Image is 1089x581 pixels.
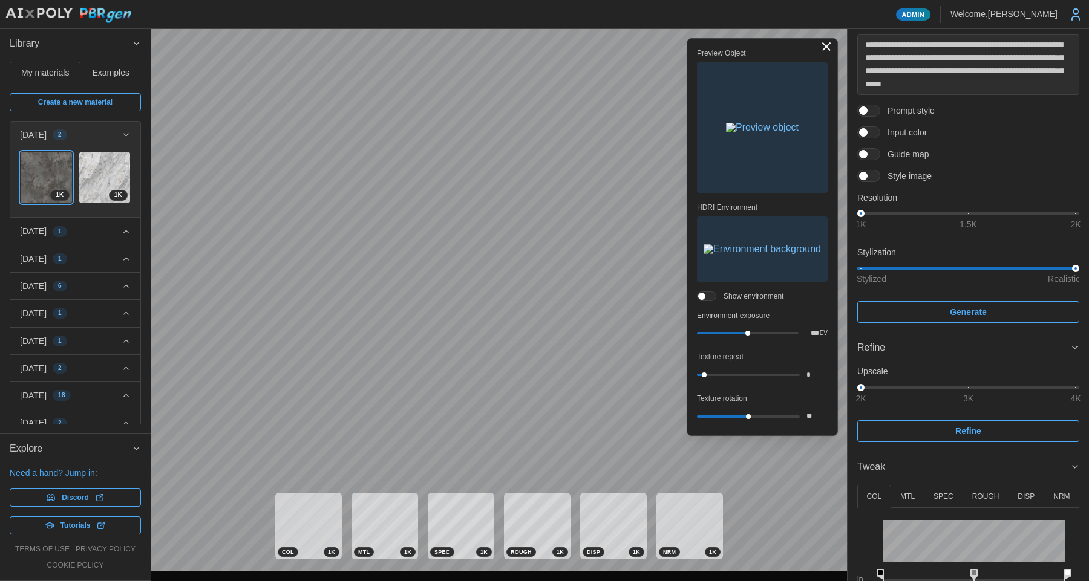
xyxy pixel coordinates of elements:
[857,301,1079,323] button: Generate
[10,148,140,217] div: [DATE]2
[480,548,488,556] span: 1 K
[857,452,1070,482] span: Tweak
[58,336,62,346] span: 1
[704,244,821,254] img: Environment background
[404,548,411,556] span: 1 K
[79,152,131,203] img: HfAmjmzGqwTpWkkLegZf
[10,516,141,534] a: Tutorials
[697,216,828,282] button: Environment background
[20,280,47,292] p: [DATE]
[10,382,140,409] button: [DATE]18
[58,363,62,373] span: 2
[328,548,335,556] span: 1 K
[20,389,47,401] p: [DATE]
[955,421,981,441] span: Refine
[10,93,141,111] a: Create a new material
[880,105,935,117] span: Prompt style
[79,151,131,204] a: HfAmjmzGqwTpWkkLegZf1K
[10,218,140,244] button: [DATE]1
[10,245,140,272] button: [DATE]1
[820,330,828,336] p: EV
[20,225,47,237] p: [DATE]
[848,452,1089,482] button: Tweak
[902,9,924,20] span: Admin
[58,227,62,236] span: 1
[5,7,132,24] img: AIxPoly PBRgen
[663,548,676,556] span: NRM
[587,548,600,556] span: DISP
[557,548,564,556] span: 1 K
[21,152,72,203] img: CHe0X5IQTjhZJpB7u4oB
[114,190,122,200] span: 1 K
[58,281,62,291] span: 6
[10,122,140,148] button: [DATE]2
[10,467,141,479] p: Need a hand? Jump in:
[76,544,136,554] a: privacy policy
[38,94,113,111] span: Create a new material
[10,328,140,354] button: [DATE]1
[58,308,62,318] span: 1
[282,548,294,556] span: COL
[857,340,1070,355] div: Refine
[20,129,47,141] p: [DATE]
[511,548,532,556] span: ROUGH
[950,8,1058,20] p: Welcome, [PERSON_NAME]
[58,391,65,400] span: 18
[1053,492,1070,502] p: NRM
[10,273,140,299] button: [DATE]6
[58,130,62,140] span: 2
[20,362,47,374] p: [DATE]
[20,335,47,347] p: [DATE]
[58,254,62,264] span: 1
[15,544,70,554] a: terms of use
[880,170,932,182] span: Style image
[47,560,103,571] a: cookie policy
[900,492,915,502] p: MTL
[697,311,828,321] p: Environment exposure
[950,302,987,322] span: Generate
[21,68,69,77] span: My materials
[10,488,141,507] a: Discord
[972,492,999,502] p: ROUGH
[633,548,640,556] span: 1 K
[20,253,47,265] p: [DATE]
[697,62,828,193] button: Preview object
[857,365,1079,377] p: Upscale
[726,123,799,132] img: Preview object
[10,355,140,381] button: [DATE]2
[434,548,450,556] span: SPEC
[848,333,1089,363] button: Refine
[857,246,1079,258] p: Stylization
[10,29,132,59] span: Library
[10,434,132,464] span: Explore
[880,148,929,160] span: Guide map
[20,307,47,319] p: [DATE]
[697,352,828,362] p: Texture repeat
[709,548,716,556] span: 1 K
[93,68,129,77] span: Examples
[56,190,64,200] span: 1 K
[848,362,1089,451] div: Refine
[697,394,828,404] p: Texture rotation
[857,192,1079,204] p: Resolution
[358,548,370,556] span: MTL
[20,417,47,429] p: [DATE]
[934,492,953,502] p: SPEC
[1018,492,1035,502] p: DISP
[866,492,881,502] p: COL
[880,126,927,138] span: Input color
[20,151,73,204] a: CHe0X5IQTjhZJpB7u4oB1K
[697,48,828,59] p: Preview Object
[62,489,89,506] span: Discord
[58,418,62,428] span: 2
[716,291,783,301] span: Show environment
[857,420,1079,442] button: Refine
[60,517,91,534] span: Tutorials
[10,409,140,436] button: [DATE]2
[697,203,828,213] p: HDRI Environment
[818,38,835,55] button: Toggle viewport controls
[10,300,140,326] button: [DATE]1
